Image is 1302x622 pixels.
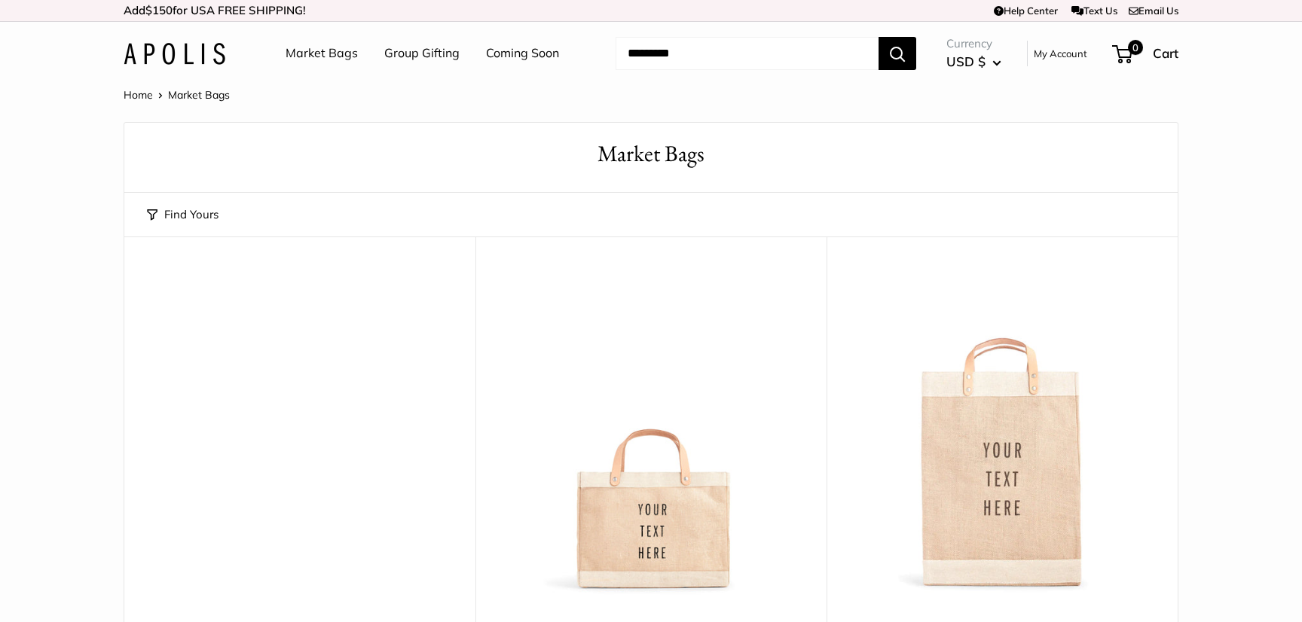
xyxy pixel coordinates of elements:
[1071,5,1117,17] a: Text Us
[491,274,811,595] a: Petite Market Bag in Naturaldescription_Effortless style that elevates every moment
[1128,40,1143,55] span: 0
[879,37,916,70] button: Search
[486,42,559,65] a: Coming Soon
[491,274,811,595] img: Petite Market Bag in Natural
[286,42,358,65] a: Market Bags
[842,274,1163,595] img: Market Bag in Natural
[1114,41,1178,66] a: 0 Cart
[145,3,173,17] span: $150
[147,138,1155,170] h1: Market Bags
[168,88,230,102] span: Market Bags
[616,37,879,70] input: Search...
[124,85,230,105] nav: Breadcrumb
[842,274,1163,595] a: Market Bag in NaturalMarket Bag in Natural
[1153,45,1178,61] span: Cart
[384,42,460,65] a: Group Gifting
[946,50,1001,74] button: USD $
[946,53,986,69] span: USD $
[946,33,1001,54] span: Currency
[147,204,219,225] button: Find Yours
[994,5,1058,17] a: Help Center
[1034,44,1087,63] a: My Account
[124,88,153,102] a: Home
[124,43,225,65] img: Apolis
[1129,5,1178,17] a: Email Us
